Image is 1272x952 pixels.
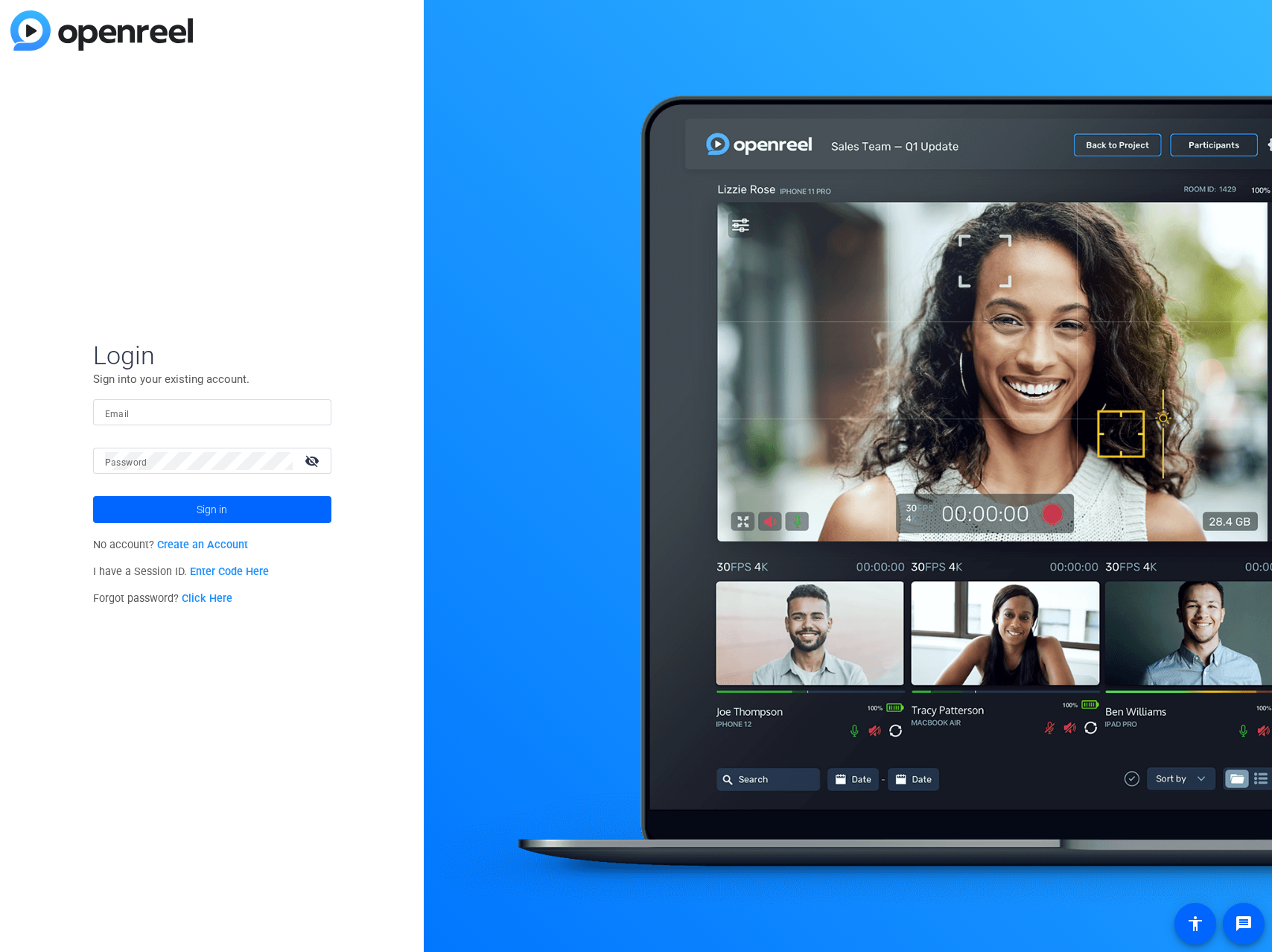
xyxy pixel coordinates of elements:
[296,450,331,472] mat-icon: visibility_off
[10,10,193,51] img: blue-gradient.svg
[93,340,331,371] span: Login
[182,592,232,605] a: Click Here
[197,491,227,528] span: Sign in
[190,565,269,578] a: Enter Code Here
[105,404,319,422] input: Enter Email Address
[157,539,248,551] a: Create an Account
[93,371,331,387] p: Sign into your existing account.
[93,496,331,523] button: Sign in
[1186,915,1204,933] mat-icon: accessibility
[105,457,147,468] mat-label: Password
[93,565,270,578] span: I have a Session ID.
[1235,915,1253,933] mat-icon: message
[105,409,130,419] mat-label: Email
[93,539,249,551] span: No account?
[93,592,233,605] span: Forgot password?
